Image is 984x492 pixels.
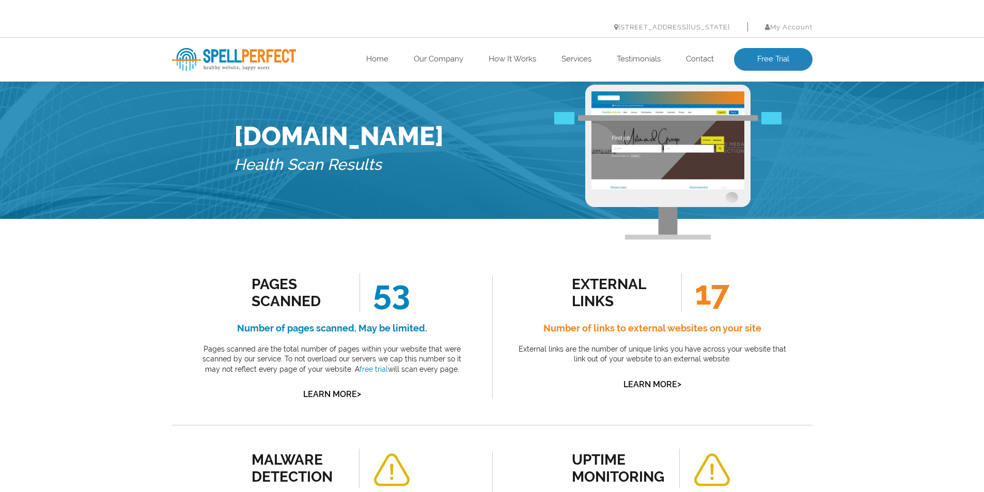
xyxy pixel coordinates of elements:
[195,344,469,375] p: Pages scanned are the total number of pages within your website that were scanned by our service....
[372,453,411,487] img: alert
[693,453,731,487] img: alert
[585,85,751,240] img: Free Webiste Analysis
[360,273,410,312] span: 53
[554,170,782,183] img: Free Webiste Analysis
[252,276,345,310] div: Pages Scanned
[572,276,665,310] div: external links
[234,151,444,179] h5: Health Scan Results
[516,320,789,337] h4: Number of links to external websites on your site
[623,379,681,389] a: Learn More>
[516,344,789,364] p: External links are the number of unique links you have across your website that link out of your ...
[234,121,444,151] h1: [DOMAIN_NAME]
[252,451,345,485] div: malware detection
[677,377,681,391] span: >
[591,104,744,189] img: Free Website Analysis
[357,387,361,401] span: >
[303,389,361,399] a: Learn More>
[572,451,665,485] div: uptime monitoring
[172,48,296,71] img: SpellPerfect
[360,365,388,373] a: free trial
[681,273,729,312] span: 17
[195,320,469,337] h4: Number of pages scanned. May be limited.
[734,48,813,71] a: Free Trial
